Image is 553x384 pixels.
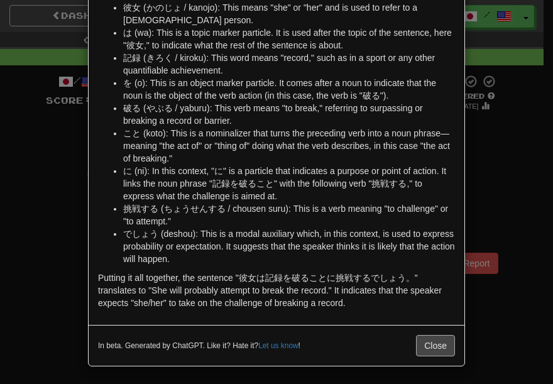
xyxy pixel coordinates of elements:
[98,272,455,309] p: Putting it all together, the sentence "彼女は記録を破ることに挑戦するでしょう。" translates to "She will probably att...
[123,52,455,77] li: 記録 (きろく / kiroku): This word means "record," such as in a sport or any other quantifiable achieve...
[416,335,455,356] button: Close
[98,341,300,351] small: In beta. Generated by ChatGPT. Like it? Hate it? !
[258,341,298,350] a: Let us know
[123,165,455,202] li: に (ni): In this context, "に" is a particle that indicates a purpose or point of action. It links ...
[123,102,455,127] li: 破る (やぶる / yaburu): This verb means "to break," referring to surpassing or breaking a record or ba...
[123,127,455,165] li: こと (koto): This is a nominalizer that turns the preceding verb into a noun phrase—meaning "the ac...
[123,1,455,26] li: 彼女 (かのじょ / kanojo): This means "she" or "her" and is used to refer to a [DEMOGRAPHIC_DATA] person.
[123,228,455,265] li: でしょう (deshou): This is a modal auxiliary which, in this context, is used to express probability o...
[123,202,455,228] li: 挑戦する (ちょうせんする / chousen suru): This is a verb meaning "to challenge" or "to attempt."
[123,77,455,102] li: を (o): This is an object marker particle. It comes after a noun to indicate that the noun is the ...
[123,26,455,52] li: は (wa): This is a topic marker particle. It is used after the topic of the sentence, here "彼女," t...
